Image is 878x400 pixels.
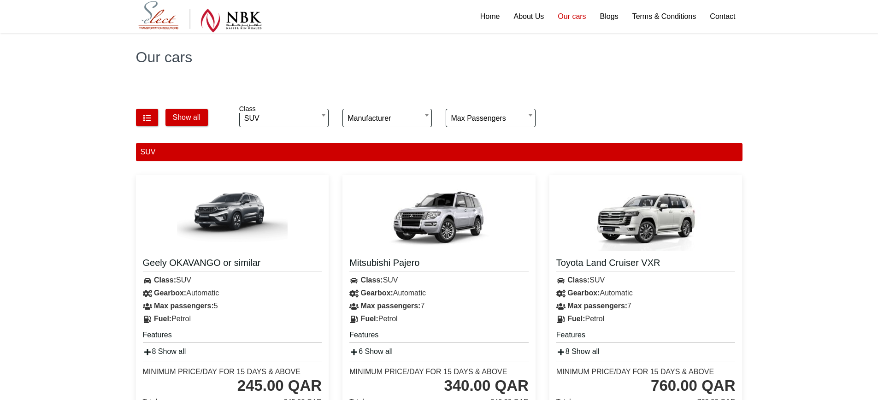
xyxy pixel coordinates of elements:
h5: Features [556,330,736,343]
strong: Max passengers: [361,302,421,310]
div: SUV [136,143,742,161]
span: SUV [239,109,329,127]
div: Minimum Price/Day for 15 days & Above [349,367,507,376]
div: 340.00 QAR [444,376,528,395]
h1: Our cars [136,50,742,65]
label: Class [239,105,258,113]
strong: Class: [154,276,176,284]
strong: Fuel: [567,315,585,323]
img: Geely OKAVANGO or similar [177,182,288,251]
a: 6 Show all [349,347,393,355]
span: Manufacturer [348,109,427,128]
span: SUV [244,109,324,128]
a: 8 Show all [556,347,600,355]
strong: Max passengers: [154,302,214,310]
div: Petrol [342,312,536,325]
a: Mitsubishi Pajero [349,257,529,271]
span: Max passengers [446,109,535,127]
div: 760.00 QAR [651,376,735,395]
div: SUV [549,274,742,287]
img: Toyota Land Cruiser VXR [590,182,701,251]
button: Show all [165,109,208,126]
div: Minimum Price/Day for 15 days & Above [143,367,301,376]
strong: Gearbox: [154,289,186,297]
img: Select Rent a Car [138,1,262,33]
div: Automatic [136,287,329,300]
h5: Features [349,330,529,343]
strong: Class: [567,276,589,284]
div: SUV [342,274,536,287]
div: Automatic [342,287,536,300]
div: Petrol [136,312,329,325]
strong: Fuel: [154,315,171,323]
div: Petrol [549,312,742,325]
div: 7 [549,300,742,312]
span: Max passengers [451,109,530,128]
a: Toyota Land Cruiser VXR [556,257,736,271]
h5: Features [143,330,322,343]
div: 7 [342,300,536,312]
strong: Fuel: [361,315,378,323]
img: Mitsubishi Pajero [383,182,494,251]
a: Geely OKAVANGO or similar [143,257,322,271]
div: 5 [136,300,329,312]
strong: Class: [361,276,383,284]
span: Manufacturer [342,109,432,127]
strong: Gearbox: [361,289,393,297]
div: SUV [136,274,329,287]
a: 8 Show all [143,347,186,355]
strong: Gearbox: [567,289,600,297]
strong: Max passengers: [567,302,627,310]
div: Automatic [549,287,742,300]
div: Minimum Price/Day for 15 days & Above [556,367,714,376]
div: 245.00 QAR [237,376,322,395]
